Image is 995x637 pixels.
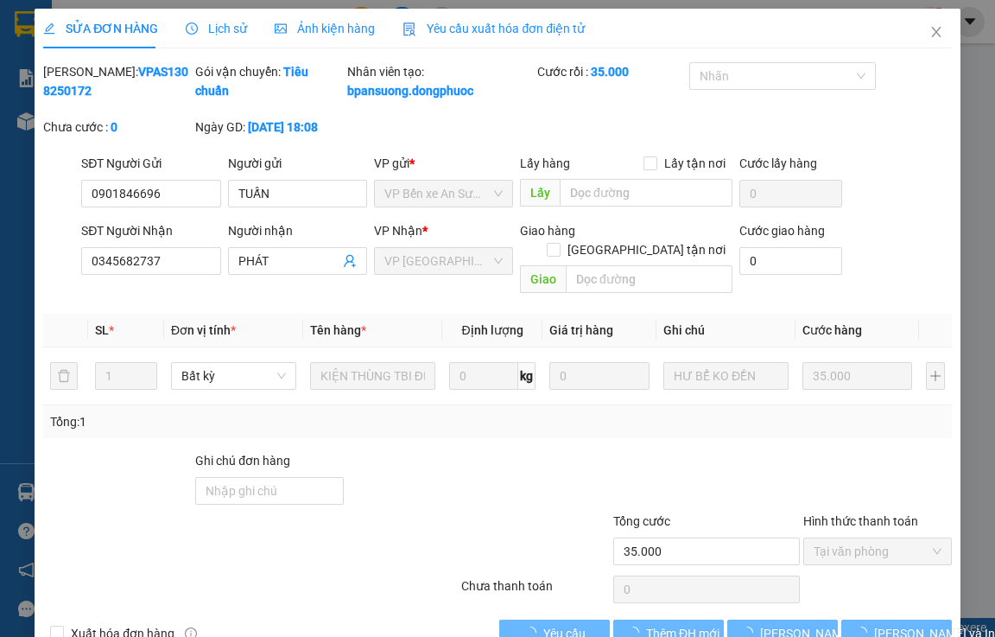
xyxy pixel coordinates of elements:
span: SL [95,323,109,337]
th: Ghi chú [656,314,795,347]
input: Ghi chú đơn hàng [195,477,344,505]
button: delete [50,362,78,390]
span: user-add [343,254,357,268]
img: icon [402,22,416,36]
div: SĐT Người Nhận [81,221,220,240]
input: Dọc đường [560,179,732,207]
div: Nhân viên tạo: [347,62,534,100]
label: Ghi chú đơn hàng [195,454,290,468]
div: Tổng: 1 [50,412,385,431]
div: VP gửi [374,154,513,173]
button: Close [912,9,960,57]
span: picture [275,22,287,35]
b: 35.000 [591,65,629,79]
div: SĐT Người Gửi [81,154,220,173]
label: Cước lấy hàng [739,156,817,170]
div: Ngày GD: [195,118,344,137]
input: Cước giao hàng [739,247,842,275]
div: Cước rồi : [537,62,686,81]
div: [PERSON_NAME]: [43,62,192,100]
div: Người gửi [228,154,367,173]
span: close [929,25,943,39]
span: Định lượng [461,323,523,337]
span: VP Bến xe An Sương [384,181,503,207]
span: Đơn vị tính [171,323,236,337]
label: Cước giao hàng [739,224,825,238]
span: Giao hàng [520,224,575,238]
span: Ảnh kiện hàng [275,22,375,35]
input: Dọc đường [566,265,732,293]
span: Giao [520,265,566,293]
b: [DATE] 18:08 [248,120,318,134]
input: Ghi Chú [663,362,789,390]
span: kg [518,362,536,390]
span: Giá trị hàng [549,323,613,337]
span: Lịch sử [186,22,247,35]
span: Tổng cước [613,514,670,528]
span: [GEOGRAPHIC_DATA] tận nơi [561,240,732,259]
span: Tên hàng [310,323,366,337]
span: VP Tây Ninh [384,248,503,274]
span: VP Nhận [374,224,422,238]
span: Bất kỳ [181,363,286,389]
span: Lấy [520,179,560,207]
input: 0 [549,362,650,390]
b: 0 [111,120,117,134]
div: Chưa cước : [43,118,192,137]
span: Tại văn phòng [814,538,941,564]
span: Lấy hàng [520,156,570,170]
b: bpansuong.dongphuoc [347,84,473,98]
label: Hình thức thanh toán [803,514,918,528]
button: plus [926,362,945,390]
div: Người nhận [228,221,367,240]
span: Cước hàng [802,323,862,337]
span: SỬA ĐƠN HÀNG [43,22,158,35]
span: clock-circle [186,22,198,35]
span: edit [43,22,55,35]
div: Chưa thanh toán [459,576,612,607]
input: 0 [802,362,912,390]
span: Yêu cầu xuất hóa đơn điện tử [402,22,585,35]
input: VD: Bàn, Ghế [310,362,435,390]
span: Lấy tận nơi [657,154,732,173]
div: Gói vận chuyển: [195,62,344,100]
input: Cước lấy hàng [739,180,842,207]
